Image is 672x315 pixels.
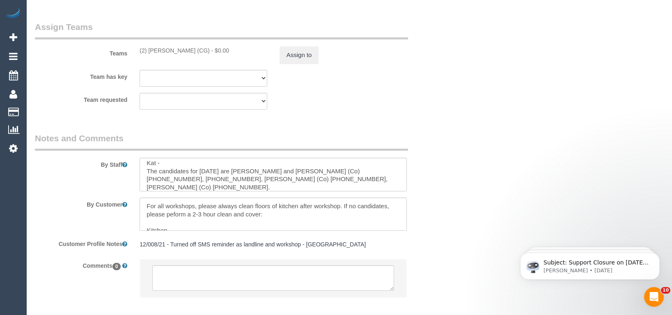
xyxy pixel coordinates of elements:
legend: Assign Teams [35,21,408,39]
label: Customer Profile Notes [29,237,133,248]
pre: 12/008/21 - Turned off SMS reminder as landline and workshop - [GEOGRAPHIC_DATA] [140,240,407,248]
span: 0 [112,263,121,270]
label: Team has key [29,70,133,81]
iframe: Intercom live chat [644,287,664,307]
legend: Notes and Comments [35,132,408,151]
label: Teams [29,46,133,57]
label: Comments [29,259,133,270]
div: 0 hours x $0.00/hour [140,46,267,55]
iframe: Intercom notifications message [508,235,672,293]
label: By Customer [29,198,133,209]
label: Team requested [29,93,133,104]
label: By Staff [29,158,133,169]
button: Assign to [280,46,319,64]
img: Automaid Logo [5,8,21,20]
span: 10 [661,287,670,294]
